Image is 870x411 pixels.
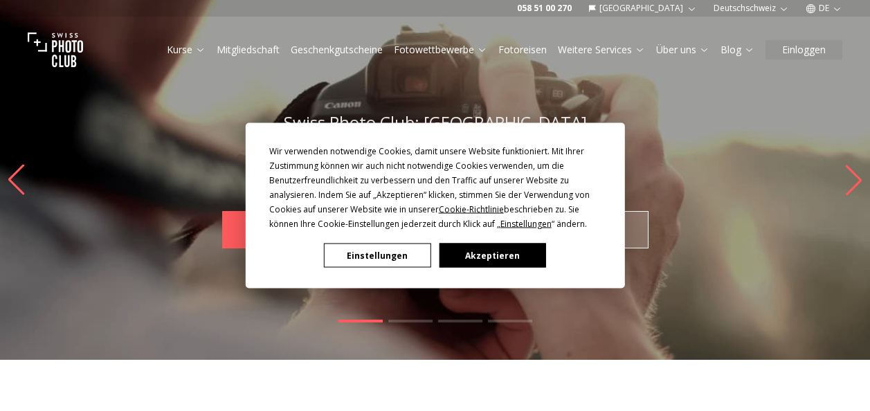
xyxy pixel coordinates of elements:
[269,144,601,231] div: Wir verwenden notwendige Cookies, damit unsere Website funktioniert. Mit Ihrer Zustimmung können ...
[500,218,552,230] span: Einstellungen
[439,203,504,215] span: Cookie-Richtlinie
[245,123,624,289] div: Cookie Consent Prompt
[439,244,545,268] button: Akzeptieren
[324,244,431,268] button: Einstellungen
